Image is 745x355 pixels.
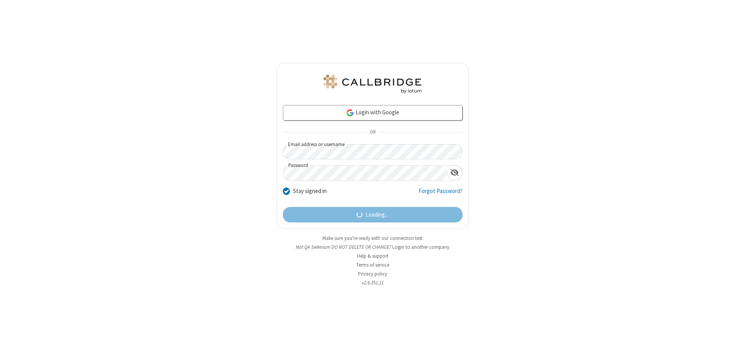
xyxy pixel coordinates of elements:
input: Email address or username [283,144,463,159]
span: OR [366,127,379,138]
li: Not QA Selenium DO NOT DELETE OR CHANGE? [277,243,469,251]
a: Privacy policy [358,271,387,277]
img: QA Selenium DO NOT DELETE OR CHANGE [322,75,423,93]
button: Login to another company [392,243,449,251]
a: Help & support [357,253,388,259]
img: google-icon.png [346,109,354,117]
input: Password [283,165,447,181]
li: v2.6.351.11 [277,279,469,286]
button: Loading... [283,207,463,222]
label: Stay signed in [293,187,327,196]
div: Show password [447,165,462,180]
span: Loading... [366,210,388,219]
a: Terms of service [356,262,389,268]
a: Make sure you're ready with our connection test [322,235,423,241]
a: Forgot Password? [419,187,463,202]
a: Login with Google [283,105,463,121]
